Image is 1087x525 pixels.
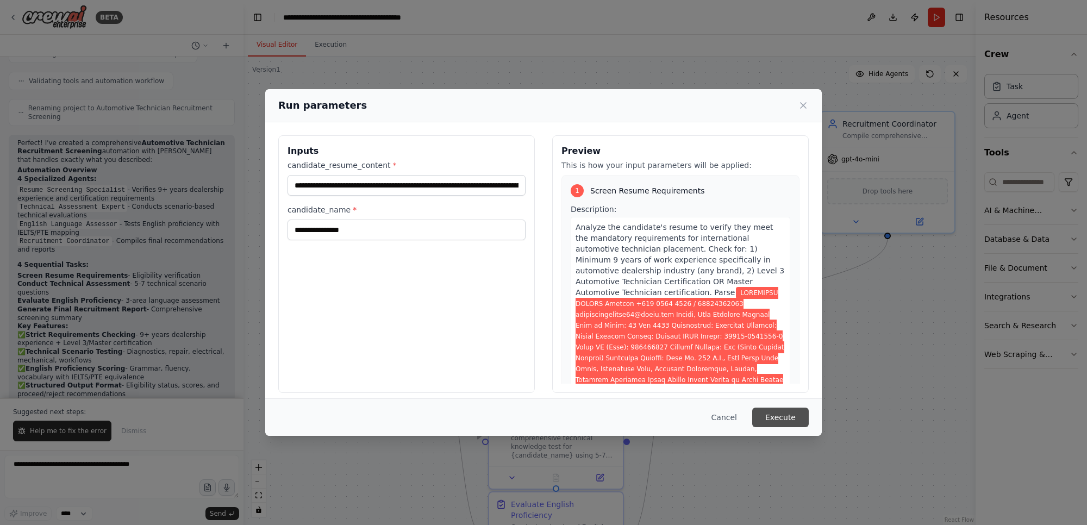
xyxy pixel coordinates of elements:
[561,160,799,171] p: This is how your input parameters will be applied:
[288,204,526,215] label: candidate_name
[561,145,799,158] h3: Preview
[288,145,526,158] h3: Inputs
[752,408,809,427] button: Execute
[590,185,705,196] span: Screen Resume Requirements
[571,184,584,197] div: 1
[576,223,784,297] span: Analyze the candidate's resume to verify they meet the mandatory requirements for international a...
[571,205,616,214] span: Description:
[703,408,746,427] button: Cancel
[288,160,526,171] label: candidate_resume_content
[278,98,367,113] h2: Run parameters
